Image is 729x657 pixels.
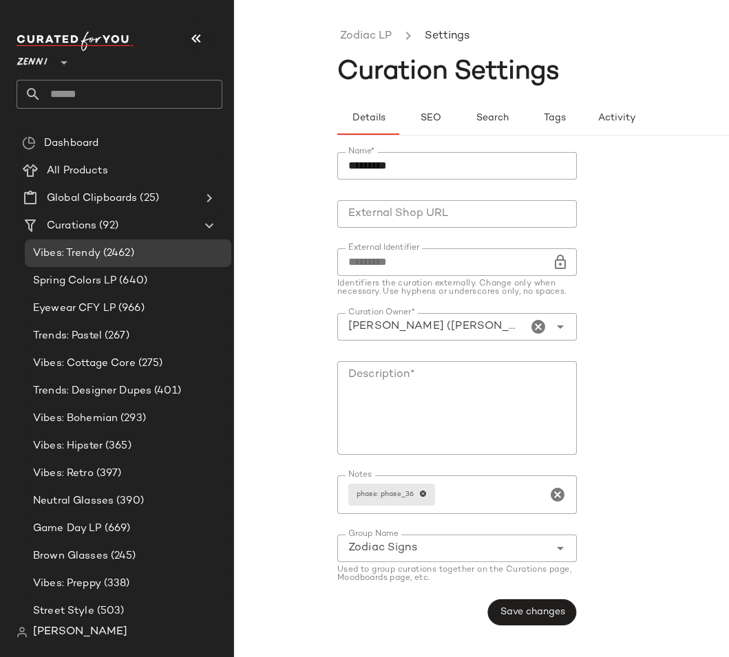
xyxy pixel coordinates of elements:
[33,356,136,371] span: Vibes: Cottage Core
[33,548,108,564] span: Brown Glasses
[47,163,108,179] span: All Products
[33,438,103,454] span: Vibes: Hipster
[530,319,547,335] i: Clear Curation Owner*
[118,411,146,427] span: (293)
[102,521,131,537] span: (669)
[47,218,96,234] span: Curations
[549,486,566,503] i: Clear Notes
[33,328,102,344] span: Trends: Pastel
[33,603,94,619] span: Street Style
[116,273,147,289] span: (640)
[108,548,136,564] span: (245)
[44,136,98,151] span: Dashboard
[597,113,635,124] span: Activity
[337,566,577,583] div: Used to group curations together on the Curations page, Moodboards page, etc.
[151,383,181,399] span: (401)
[33,521,102,537] span: Game Day LP
[94,466,122,482] span: (397)
[33,301,116,316] span: Eyewear CFY LP
[33,273,116,289] span: Spring Colors LP
[33,466,94,482] span: Vibes: Retro
[136,356,163,371] span: (275)
[419,113,441,124] span: SEO
[552,319,569,335] i: Open
[33,576,101,592] span: Vibes: Preppy
[351,113,385,124] span: Details
[114,493,144,509] span: (390)
[552,540,569,557] i: Open
[542,113,565,124] span: Tags
[33,246,101,261] span: Vibes: Trendy
[101,246,134,261] span: (2462)
[33,624,127,640] span: [PERSON_NAME]
[94,603,125,619] span: (503)
[17,627,28,638] img: svg%3e
[47,191,137,206] span: Global Clipboards
[476,113,509,124] span: Search
[137,191,159,206] span: (25)
[22,136,36,150] img: svg%3e
[337,58,560,86] span: Curation Settings
[340,28,392,45] a: Zodiac LP
[33,493,114,509] span: Neutral Glasses
[17,47,47,72] span: Zenni
[487,599,576,625] button: Save changes
[103,438,131,454] span: (365)
[116,301,145,316] span: (966)
[33,411,118,427] span: Vibes: Bohemian
[337,280,577,297] div: Identifiers the curation externally. Change only when necessary. Use hyphens or underscores only,...
[357,489,419,499] span: phase: phase_36
[101,576,130,592] span: (338)
[96,218,118,234] span: (92)
[33,383,151,399] span: Trends: Designer Dupes
[499,607,564,618] span: Save changes
[102,328,129,344] span: (267)
[17,32,134,51] img: cfy_white_logo.C9jOOHJF.svg
[422,28,472,45] li: Settings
